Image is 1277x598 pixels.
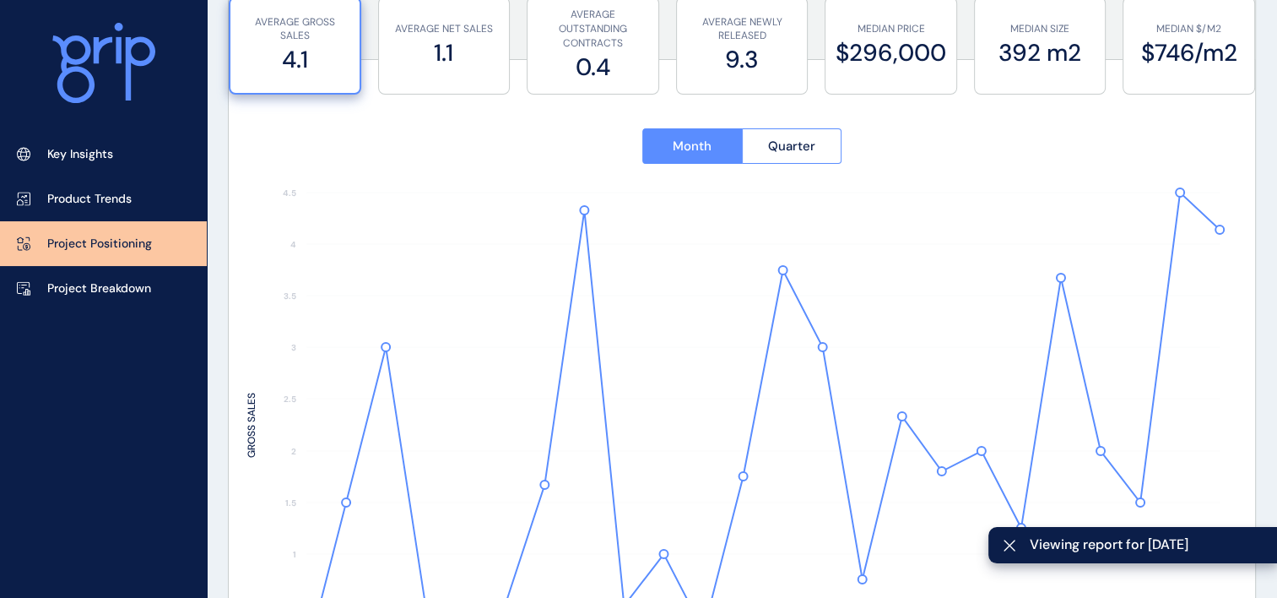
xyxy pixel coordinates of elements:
label: $296,000 [834,36,948,69]
label: 392 m2 [983,36,1097,69]
p: AVERAGE GROSS SALES [239,15,351,44]
p: Product Trends [47,191,132,208]
p: Project Breakdown [47,280,151,297]
p: AVERAGE OUTSTANDING CONTRACTS [536,8,650,50]
p: MEDIAN $/M2 [1132,22,1246,36]
p: AVERAGE NEWLY RELEASED [685,15,799,44]
p: MEDIAN PRICE [834,22,948,36]
p: Key Insights [47,146,113,163]
label: $746/m2 [1132,36,1246,69]
label: 4.1 [239,43,351,76]
p: Project Positioning [47,236,152,253]
label: 1.1 [387,36,501,69]
label: 9.3 [685,43,799,76]
span: Viewing report for [DATE] [1030,535,1263,554]
p: MEDIAN SIZE [983,22,1097,36]
p: AVERAGE NET SALES [387,22,501,36]
label: 0.4 [536,51,650,84]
